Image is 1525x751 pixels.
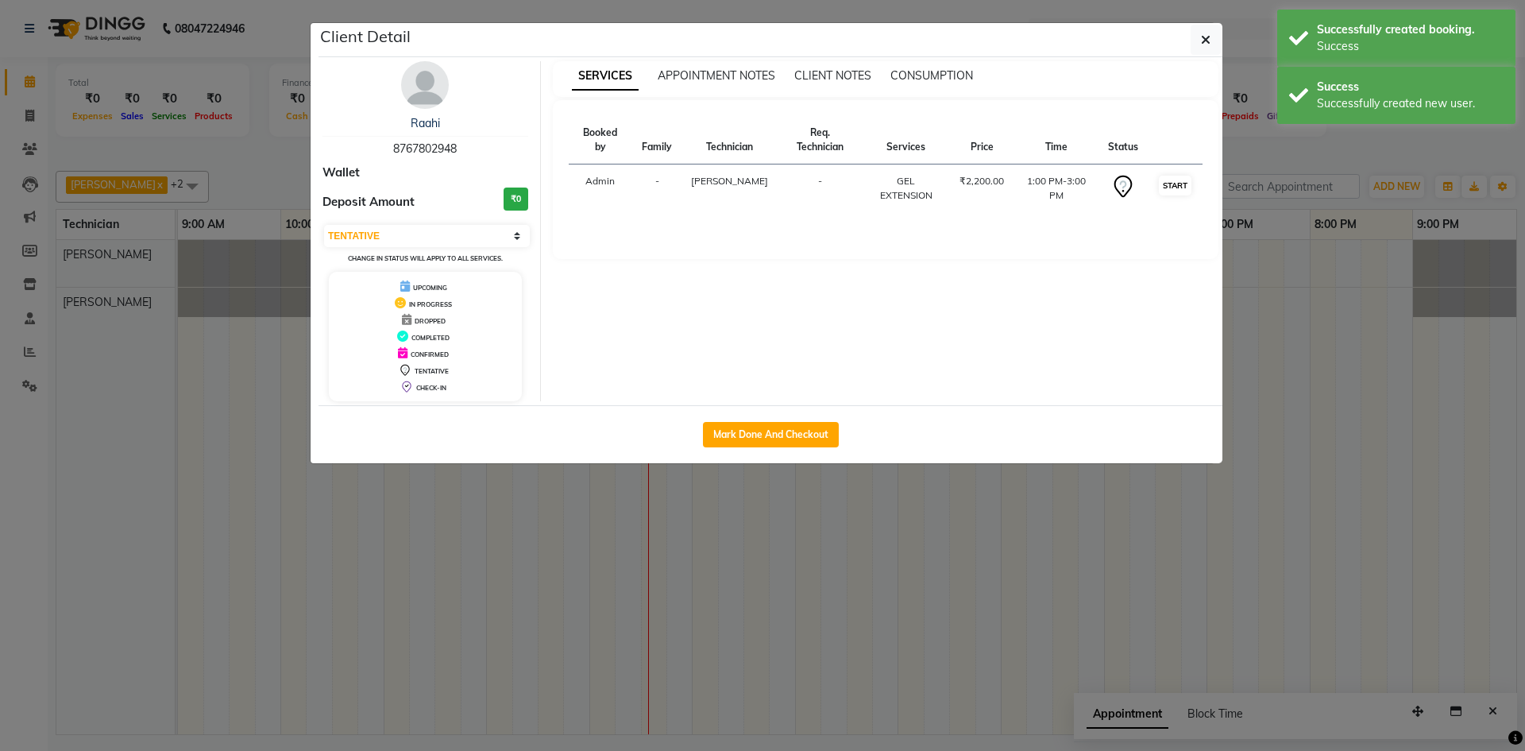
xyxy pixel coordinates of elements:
td: - [632,165,681,213]
span: CONFIRMED [411,350,449,358]
div: Success [1317,38,1504,55]
div: Successfully created booking. [1317,21,1504,38]
small: Change in status will apply to all services. [348,254,503,262]
span: [PERSON_NAME] [691,175,768,187]
button: Mark Done And Checkout [703,422,839,447]
th: Req. Technician [778,116,862,165]
th: Price [950,116,1013,165]
th: Booked by [569,116,633,165]
span: IN PROGRESS [409,300,452,308]
h5: Client Detail [320,25,411,48]
span: Deposit Amount [322,193,415,211]
span: DROPPED [415,317,446,325]
span: COMPLETED [411,334,450,342]
span: CLIENT NOTES [794,68,871,83]
a: Raahi [411,116,440,130]
div: ₹2,200.00 [959,174,1004,188]
th: Family [632,116,681,165]
div: GEL EXTENSION [871,174,940,203]
img: avatar [401,61,449,109]
div: Success [1317,79,1504,95]
span: CONSUMPTION [890,68,973,83]
span: SERVICES [572,62,639,91]
button: START [1159,176,1191,195]
th: Status [1098,116,1148,165]
span: 8767802948 [393,141,457,156]
div: Successfully created new user. [1317,95,1504,112]
h3: ₹0 [504,188,528,211]
span: Wallet [322,164,360,182]
span: APPOINTMENT NOTES [658,68,775,83]
span: TENTATIVE [415,367,449,375]
td: Admin [569,165,633,213]
td: - [778,165,862,213]
span: CHECK-IN [416,384,446,392]
td: 1:00 PM-3:00 PM [1013,165,1098,213]
th: Time [1013,116,1098,165]
th: Services [862,116,950,165]
th: Technician [681,116,778,165]
span: UPCOMING [413,284,447,292]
